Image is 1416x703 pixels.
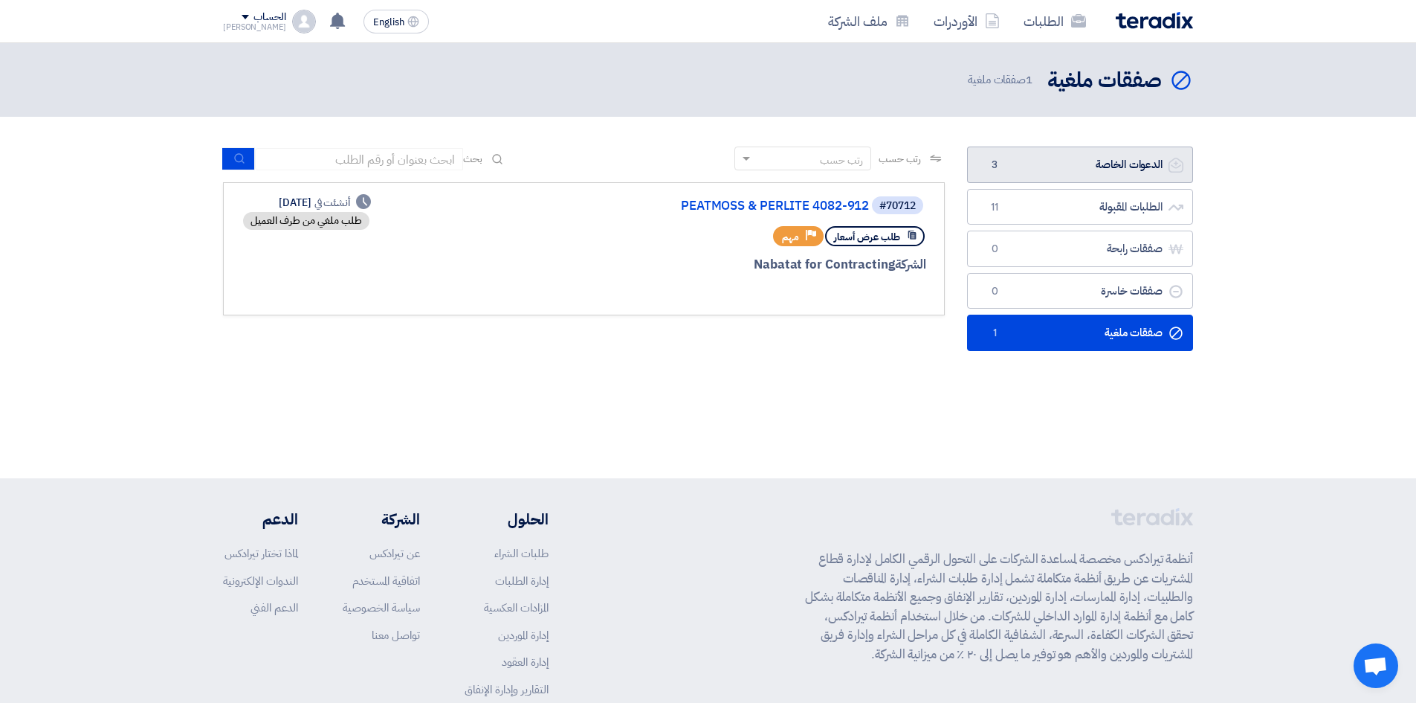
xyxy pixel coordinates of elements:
[967,315,1193,351] a: صفقات ملغية1
[250,600,298,616] a: الدعم الفني
[805,550,1193,664] p: أنظمة تيرادكس مخصصة لمساعدة الشركات على التحول الرقمي الكامل لإدارة قطاع المشتريات عن طريق أنظمة ...
[292,10,316,33] img: profile_test.png
[373,17,404,28] span: English
[967,273,1193,309] a: صفقات خاسرة0
[816,4,922,39] a: ملف الشركة
[253,11,285,24] div: الحساب
[922,4,1012,39] a: الأوردرات
[369,545,420,562] a: عن تيرادكس
[243,212,369,230] div: طلب ملغي من طرف العميل
[986,242,1003,257] span: 0
[279,195,371,211] div: [DATE]
[1116,12,1193,29] img: Teradix logo
[834,230,900,244] span: طلب عرض أسعار
[986,158,1003,173] span: 3
[986,200,1003,215] span: 11
[967,231,1193,267] a: صفقات رابحة0
[372,627,420,643] a: تواصل معنا
[363,10,429,33] button: English
[495,573,549,589] a: إدارة الطلبات
[224,545,298,562] a: لماذا تختار تيرادكس
[465,508,549,530] li: الحلول
[463,151,482,167] span: بحث
[484,600,549,616] a: المزادات العكسية
[782,230,799,244] span: مهم
[465,681,549,698] a: التقارير وإدارة الإنفاق
[498,627,549,643] a: إدارة الموردين
[314,195,350,211] span: أنشئت في
[986,284,1003,299] span: 0
[967,147,1193,183] a: الدعوات الخاصة3
[1012,4,1098,39] a: الطلبات
[879,201,916,211] div: #70712
[967,189,1193,225] a: الطلبات المقبولة11
[1026,71,1032,88] span: 1
[352,573,420,589] a: اتفاقية المستخدم
[494,545,549,562] a: طلبات الشراء
[223,508,298,530] li: الدعم
[1354,643,1398,688] div: Open chat
[223,23,286,31] div: [PERSON_NAME]
[569,255,926,275] div: Nabatat for Contracting
[223,573,298,589] a: الندوات الإلكترونية
[502,654,549,670] a: إدارة العقود
[343,600,420,616] a: سياسة الخصوصية
[343,508,420,530] li: الشركة
[255,148,463,170] input: ابحث بعنوان أو رقم الطلب
[572,199,869,213] a: PEATMOSS & PERLITE 4082-912
[820,153,863,168] div: رتب حسب
[879,151,921,167] span: رتب حسب
[968,71,1035,89] span: صفقات ملغية
[986,326,1003,341] span: 1
[1047,66,1162,95] h2: صفقات ملغية
[895,255,927,274] span: الشركة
